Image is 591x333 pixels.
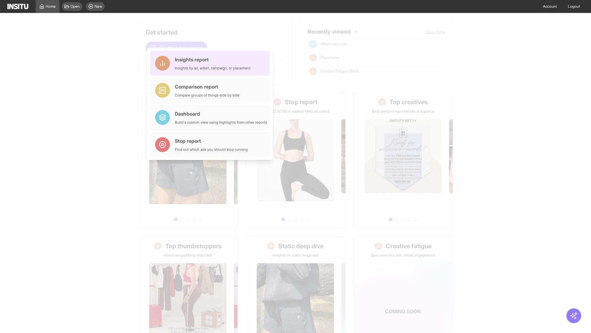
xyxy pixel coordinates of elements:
div: Stop report [175,137,248,145]
span: Open [70,4,80,9]
div: Insights by ad, adset, campaign, or placement [175,66,251,71]
div: Insights report [175,56,251,63]
span: New [94,4,102,9]
div: Comparison report [175,83,239,90]
span: Home [46,4,56,9]
div: Build a custom view using highlights from other reports [175,120,267,125]
div: Dashboard [175,110,267,117]
div: Compare groups of things side by side [175,93,239,98]
img: Logo [7,4,28,9]
div: Find out which ads you should stop running [175,147,248,152]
